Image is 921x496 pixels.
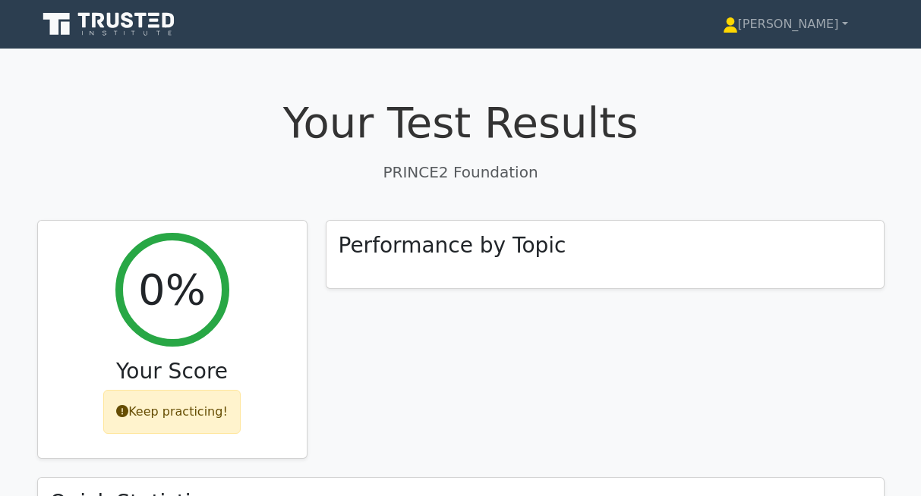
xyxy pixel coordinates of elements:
[50,359,295,385] h3: Your Score
[339,233,566,259] h3: Performance by Topic
[37,97,885,148] h1: Your Test Results
[103,390,241,434] div: Keep practicing!
[138,264,206,315] h2: 0%
[686,9,885,39] a: [PERSON_NAME]
[37,161,885,184] p: PRINCE2 Foundation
